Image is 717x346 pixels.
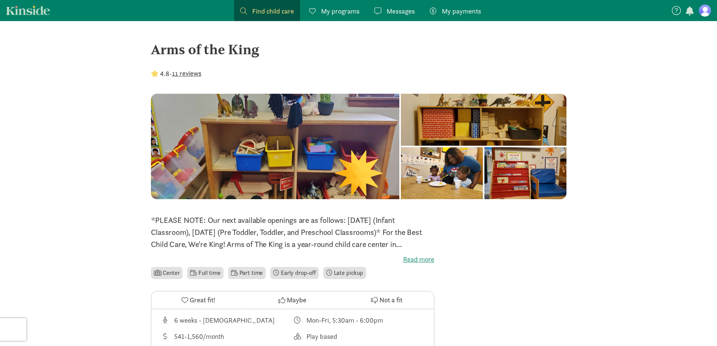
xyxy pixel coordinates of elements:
li: Center [151,267,183,279]
div: Arms of the King [151,39,566,59]
div: This provider's education philosophy [292,331,425,341]
li: Full time [187,267,223,279]
div: Class schedule [292,315,425,325]
span: Not a fit [379,295,402,305]
li: Late pickup [323,267,366,279]
div: 6 weeks - [DEMOGRAPHIC_DATA] [174,315,275,325]
span: My programs [321,6,359,16]
div: Average tuition for this program [160,331,293,341]
span: Messages [387,6,415,16]
div: Age range for children that this provider cares for [160,315,293,325]
button: Great fit! [151,291,245,309]
span: My payments [442,6,481,16]
a: Kinside [6,6,50,15]
span: Maybe [287,295,306,305]
div: Play based [306,331,337,341]
button: Maybe [245,291,339,309]
strong: 4.8 [160,69,169,78]
span: Find child care [252,6,294,16]
li: Early drop-off [270,267,319,279]
div: Mon-Fri, 5:30am - 6:00pm [306,315,383,325]
p: *PLEASE NOTE: Our next available openings are as follows: [DATE] (Infant Classroom), [DATE] (Pre ... [151,214,434,250]
div: 541-1,560/month [174,331,224,341]
span: Great fit! [190,295,215,305]
button: Not a fit [339,291,434,309]
div: - [151,69,201,79]
label: Read more [151,255,434,264]
button: 11 reviews [172,68,201,78]
li: Part time [228,267,266,279]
